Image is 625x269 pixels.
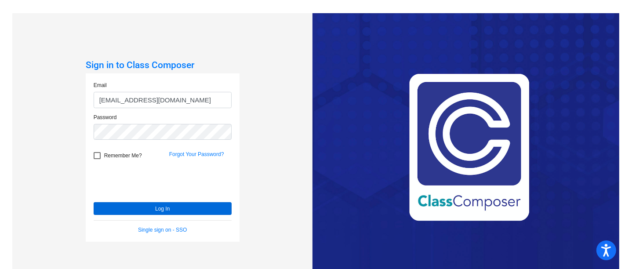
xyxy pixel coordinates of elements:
a: Single sign on - SSO [138,227,187,233]
button: Log In [94,202,232,215]
a: Forgot Your Password? [169,151,224,157]
iframe: reCAPTCHA [94,164,227,198]
label: Password [94,113,117,121]
label: Email [94,81,107,89]
span: Remember Me? [104,150,142,161]
h3: Sign in to Class Composer [86,60,240,71]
